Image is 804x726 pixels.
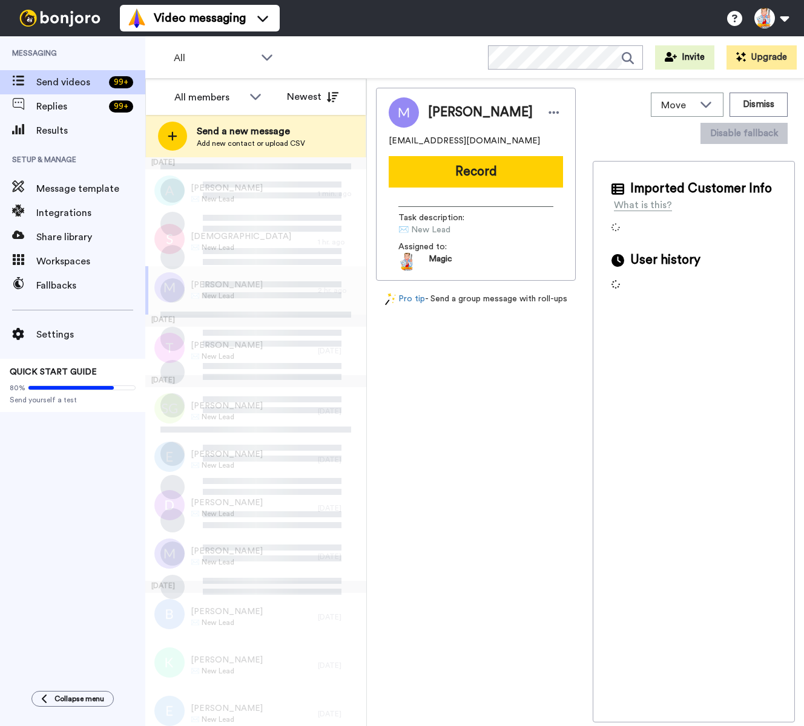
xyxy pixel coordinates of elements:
[389,135,540,147] span: [EMAIL_ADDRESS][DOMAIN_NAME]
[191,400,263,412] span: [PERSON_NAME]
[191,702,263,715] span: [PERSON_NAME]
[278,85,348,109] button: Newest
[154,490,185,520] img: d.png
[318,286,360,295] div: 2 hr. ago
[191,557,263,567] span: ✉️ New Lead
[191,448,263,460] span: [PERSON_NAME]
[191,509,263,518] span: ✉️ New Lead
[31,691,114,707] button: Collapse menu
[318,503,360,513] div: [DATE]
[154,10,246,27] span: Video messaging
[36,278,145,293] span: Fallbacks
[174,51,255,65] span: All
[191,339,263,352] span: [PERSON_NAME]
[191,497,263,509] span: [PERSON_NAME]
[154,647,185,678] img: k.png
[36,327,145,342] span: Settings
[191,654,263,666] span: [PERSON_NAME]
[191,194,263,204] span: ✉️ New Lead
[318,189,360,198] div: 1 min. ago
[54,694,104,704] span: Collapse menu
[36,99,104,114] span: Replies
[398,253,417,271] img: 15d1c799-1a2a-44da-886b-0dc1005ab79c-1524146106.jpg
[428,103,533,122] span: [PERSON_NAME]
[630,251,700,269] span: User history
[389,156,563,188] button: Record
[10,383,25,393] span: 80%
[36,123,145,138] span: Results
[318,661,360,670] div: [DATE]
[174,90,243,105] div: All members
[191,666,263,676] span: ✉️ New Lead
[318,455,360,465] div: [DATE]
[36,254,145,269] span: Workspaces
[385,293,396,306] img: magic-wand.svg
[389,97,419,128] img: Image of Manuela Danna
[154,442,185,472] img: e.png
[154,538,185,569] img: m.png
[318,407,360,416] div: [DATE]
[109,76,133,88] div: 99 +
[630,180,772,198] span: Imported Customer Info
[36,75,104,90] span: Send videos
[145,157,366,169] div: [DATE]
[191,606,263,618] span: [PERSON_NAME]
[661,98,694,113] span: Move
[10,395,136,405] span: Send yourself a test
[191,231,291,243] span: [DEMOGRAPHIC_DATA]
[154,599,185,629] img: b.png
[191,279,263,291] span: [PERSON_NAME]
[36,181,145,196] span: Message template
[154,175,185,206] img: a.png
[429,253,452,271] span: Magic
[318,237,360,247] div: 1 hr. ago
[700,123,788,144] button: Disable fallback
[191,352,263,361] span: ✉️ New Lead
[191,291,263,301] span: ✉️ New Lead
[318,552,360,561] div: [DATE]
[109,100,133,113] div: 99 +
[730,93,788,117] button: Dismiss
[145,581,366,593] div: [DATE]
[376,293,576,306] div: - Send a group message with roll-ups
[10,368,97,376] span: QUICK START GUIDE
[15,10,105,27] img: bj-logo-header-white.svg
[154,224,185,254] img: s.png
[398,241,483,253] span: Assigned to:
[197,124,305,139] span: Send a new message
[318,612,360,622] div: [DATE]
[36,230,145,244] span: Share library
[154,333,185,363] img: t.png
[154,272,185,302] img: m.png
[398,212,483,224] span: Task description :
[727,45,797,70] button: Upgrade
[614,198,672,212] div: What is this?
[318,346,360,356] div: [DATE]
[127,8,147,28] img: vm-color.svg
[191,412,263,422] span: ✉️ New Lead
[36,206,145,220] span: Integrations
[385,293,425,306] a: Pro tip
[191,182,263,194] span: [PERSON_NAME]
[398,224,513,236] span: ✉️ New Lead
[191,715,263,724] span: ✉️ New Lead
[145,375,366,387] div: [DATE]
[318,709,360,719] div: [DATE]
[191,460,263,470] span: ✉️ New Lead
[191,545,263,557] span: [PERSON_NAME]
[154,393,185,423] img: sg.png
[154,696,185,726] img: e.png
[191,243,291,252] span: ✉️ New Lead
[655,45,714,70] button: Invite
[191,618,263,627] span: ✉️ New Lead
[145,315,366,327] div: [DATE]
[197,139,305,148] span: Add new contact or upload CSV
